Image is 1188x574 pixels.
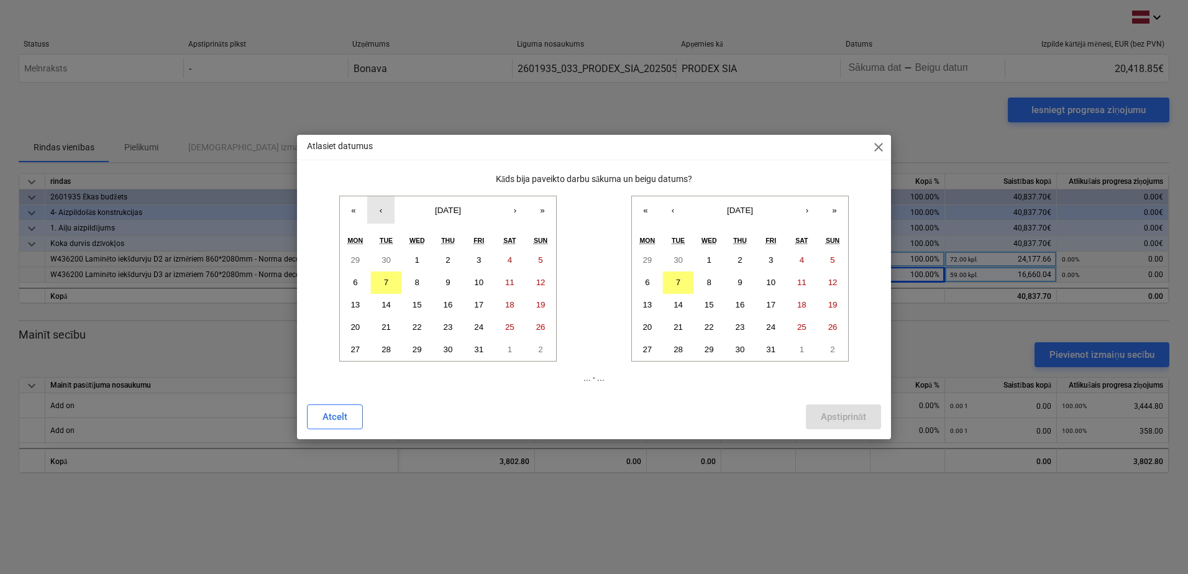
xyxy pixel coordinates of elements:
button: ‹ [367,196,395,224]
abbr: October 26, 2025 [828,322,838,332]
abbr: November 1, 2025 [508,345,512,354]
abbr: October 11, 2025 [797,278,806,287]
button: October 26, 2025 [525,316,556,339]
button: October 7, 2025 [663,271,694,294]
button: October 2, 2025 [724,249,756,271]
button: October 5, 2025 [525,249,556,271]
abbr: October 19, 2025 [828,300,838,309]
button: October 3, 2025 [464,249,495,271]
button: October 25, 2025 [787,316,818,339]
abbr: October 7, 2025 [676,278,680,287]
button: October 14, 2025 [371,294,402,316]
button: October 16, 2025 [724,294,756,316]
button: October 17, 2025 [756,294,787,316]
abbr: October 31, 2025 [766,345,775,354]
abbr: November 2, 2025 [830,345,834,354]
abbr: September 30, 2025 [382,255,391,265]
abbr: October 9, 2025 [738,278,742,287]
abbr: October 23, 2025 [736,322,745,332]
button: October 16, 2025 [432,294,464,316]
abbr: October 10, 2025 [766,278,775,287]
button: October 23, 2025 [724,316,756,339]
abbr: October 27, 2025 [350,345,360,354]
abbr: October 21, 2025 [674,322,683,332]
button: October 28, 2025 [371,339,402,361]
abbr: October 21, 2025 [382,322,391,332]
abbr: October 16, 2025 [444,300,453,309]
button: October 5, 2025 [817,249,848,271]
button: November 2, 2025 [525,339,556,361]
abbr: October 6, 2025 [645,278,649,287]
button: November 1, 2025 [495,339,526,361]
button: October 1, 2025 [401,249,432,271]
button: October 24, 2025 [464,316,495,339]
abbr: October 28, 2025 [674,345,683,354]
abbr: Saturday [795,237,808,244]
button: October 22, 2025 [693,316,724,339]
abbr: October 1, 2025 [707,255,711,265]
button: October 19, 2025 [525,294,556,316]
button: October 27, 2025 [632,339,663,361]
button: October 8, 2025 [693,271,724,294]
abbr: October 5, 2025 [538,255,542,265]
button: [DATE] [687,196,793,224]
button: October 6, 2025 [340,271,371,294]
abbr: October 19, 2025 [536,300,546,309]
abbr: October 6, 2025 [353,278,357,287]
abbr: October 26, 2025 [536,322,546,332]
abbr: Thursday [733,237,747,244]
abbr: October 15, 2025 [413,300,422,309]
button: October 7, 2025 [371,271,402,294]
button: « [632,196,659,224]
abbr: October 8, 2025 [415,278,419,287]
abbr: Saturday [503,237,516,244]
button: October 17, 2025 [464,294,495,316]
abbr: October 20, 2025 [350,322,360,332]
p: Kāds bija paveikto darbu sākuma un beigu datums? [307,173,881,186]
button: October 4, 2025 [495,249,526,271]
button: October 9, 2025 [724,271,756,294]
abbr: October 16, 2025 [736,300,745,309]
abbr: Friday [473,237,484,244]
button: October 2, 2025 [432,249,464,271]
abbr: October 17, 2025 [474,300,483,309]
abbr: September 30, 2025 [674,255,683,265]
abbr: October 13, 2025 [642,300,652,309]
abbr: October 14, 2025 [382,300,391,309]
abbr: October 4, 2025 [508,255,512,265]
abbr: October 8, 2025 [707,278,711,287]
button: October 13, 2025 [340,294,371,316]
abbr: Sunday [534,237,547,244]
abbr: October 20, 2025 [642,322,652,332]
abbr: September 29, 2025 [350,255,360,265]
abbr: October 7, 2025 [384,278,388,287]
button: September 30, 2025 [663,249,694,271]
abbr: October 12, 2025 [536,278,546,287]
abbr: October 14, 2025 [674,300,683,309]
button: October 30, 2025 [724,339,756,361]
button: October 22, 2025 [401,316,432,339]
span: [DATE] [435,206,461,215]
button: October 1, 2025 [693,249,724,271]
button: October 20, 2025 [632,316,663,339]
button: October 23, 2025 [432,316,464,339]
button: October 11, 2025 [787,271,818,294]
abbr: October 12, 2025 [828,278,838,287]
abbr: October 17, 2025 [766,300,775,309]
abbr: October 22, 2025 [413,322,422,332]
button: October 9, 2025 [432,271,464,294]
button: October 10, 2025 [756,271,787,294]
button: ‹ [659,196,687,224]
button: October 24, 2025 [756,316,787,339]
abbr: October 18, 2025 [797,300,806,309]
button: October 29, 2025 [401,339,432,361]
abbr: October 5, 2025 [830,255,834,265]
button: » [529,196,556,224]
button: October 14, 2025 [663,294,694,316]
button: October 15, 2025 [693,294,724,316]
button: October 31, 2025 [756,339,787,361]
abbr: Monday [348,237,363,244]
abbr: October 15, 2025 [705,300,714,309]
abbr: October 30, 2025 [736,345,745,354]
button: October 8, 2025 [401,271,432,294]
